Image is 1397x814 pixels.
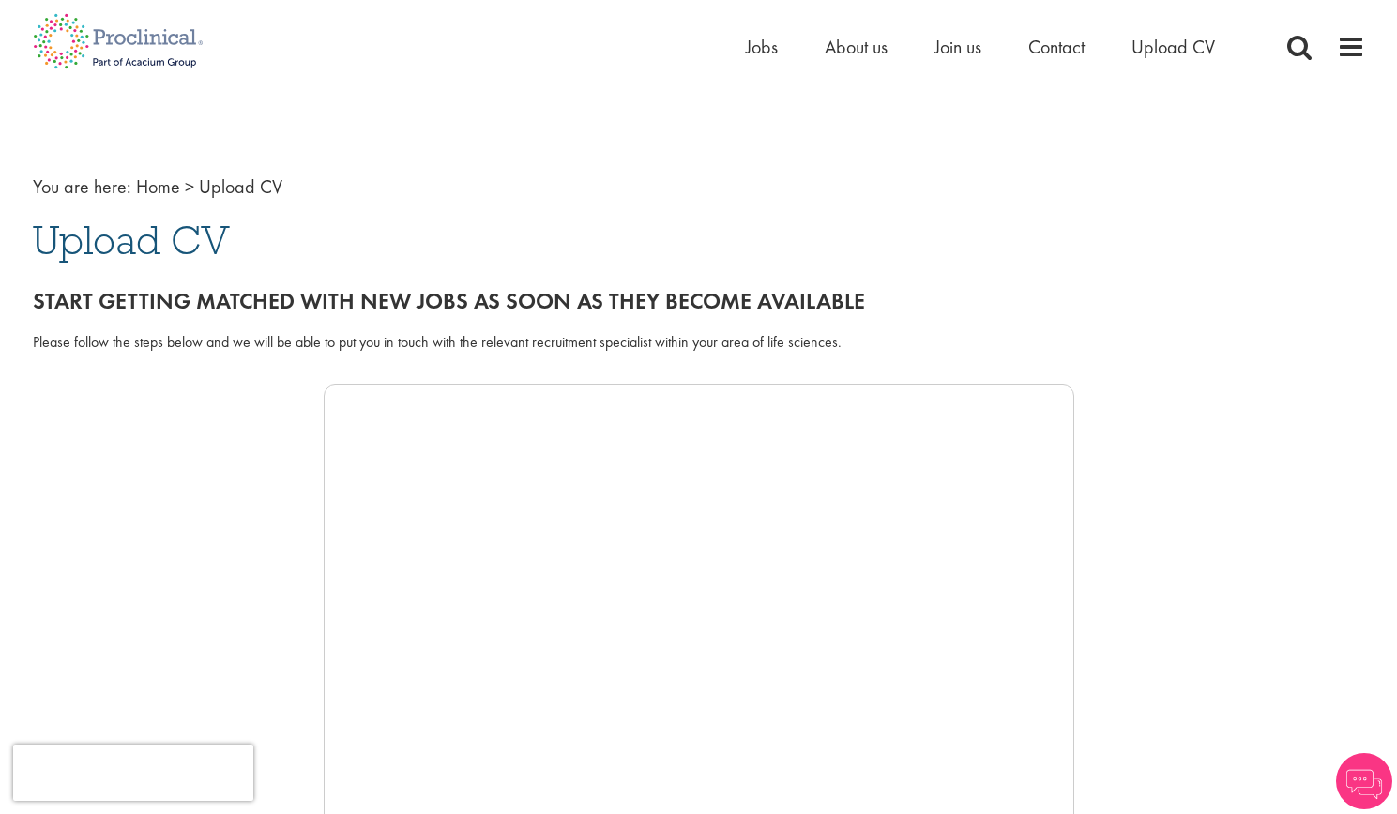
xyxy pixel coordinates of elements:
[1131,35,1215,59] a: Upload CV
[1336,753,1392,809] img: Chatbot
[825,35,888,59] a: About us
[934,35,981,59] a: Join us
[13,745,253,801] iframe: reCAPTCHA
[33,289,1365,313] h2: Start getting matched with new jobs as soon as they become available
[33,215,230,265] span: Upload CV
[33,332,1365,354] div: Please follow the steps below and we will be able to put you in touch with the relevant recruitme...
[33,174,131,199] span: You are here:
[746,35,778,59] a: Jobs
[1028,35,1085,59] a: Contact
[185,174,194,199] span: >
[199,174,282,199] span: Upload CV
[136,174,180,199] a: breadcrumb link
